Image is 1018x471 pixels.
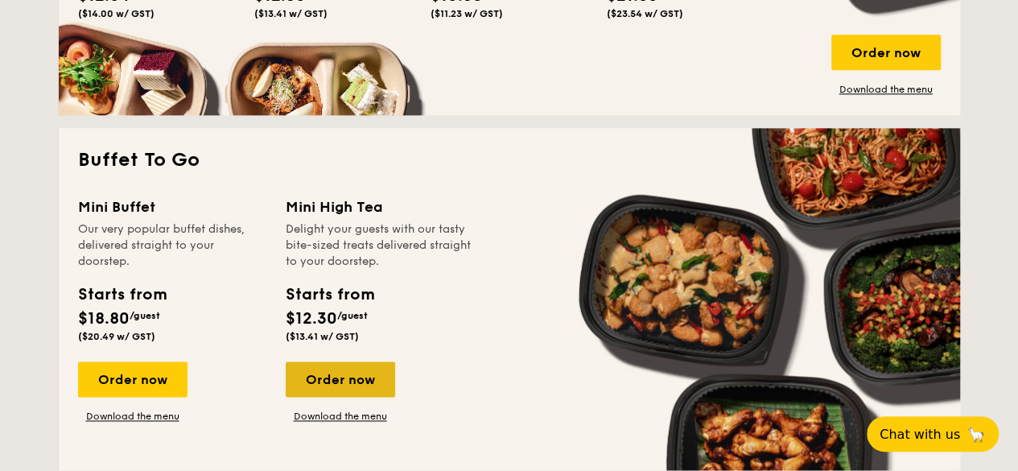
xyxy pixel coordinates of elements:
span: ($20.49 w/ GST) [78,331,155,342]
a: Download the menu [831,83,941,96]
div: Delight your guests with our tasty bite-sized treats delivered straight to your doorstep. [286,221,474,270]
div: Starts from [78,283,166,307]
div: Mini High Tea [286,196,474,218]
span: ($23.54 w/ GST) [607,8,683,19]
button: Chat with us🦙 [867,416,999,452]
h2: Buffet To Go [78,147,941,173]
span: 🦙 [966,425,986,444]
div: Order now [286,362,395,397]
span: ($13.41 w/ GST) [286,331,359,342]
span: $12.30 [286,309,337,328]
span: ($14.00 w/ GST) [78,8,155,19]
div: Mini Buffet [78,196,266,218]
span: /guest [130,310,160,321]
a: Download the menu [78,410,188,423]
a: Download the menu [286,410,395,423]
span: /guest [337,310,368,321]
div: Order now [78,362,188,397]
div: Starts from [286,283,373,307]
span: ($13.41 w/ GST) [254,8,328,19]
span: Chat with us [880,427,960,442]
span: ($11.23 w/ GST) [431,8,503,19]
span: $18.80 [78,309,130,328]
div: Order now [831,35,941,70]
div: Our very popular buffet dishes, delivered straight to your doorstep. [78,221,266,270]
